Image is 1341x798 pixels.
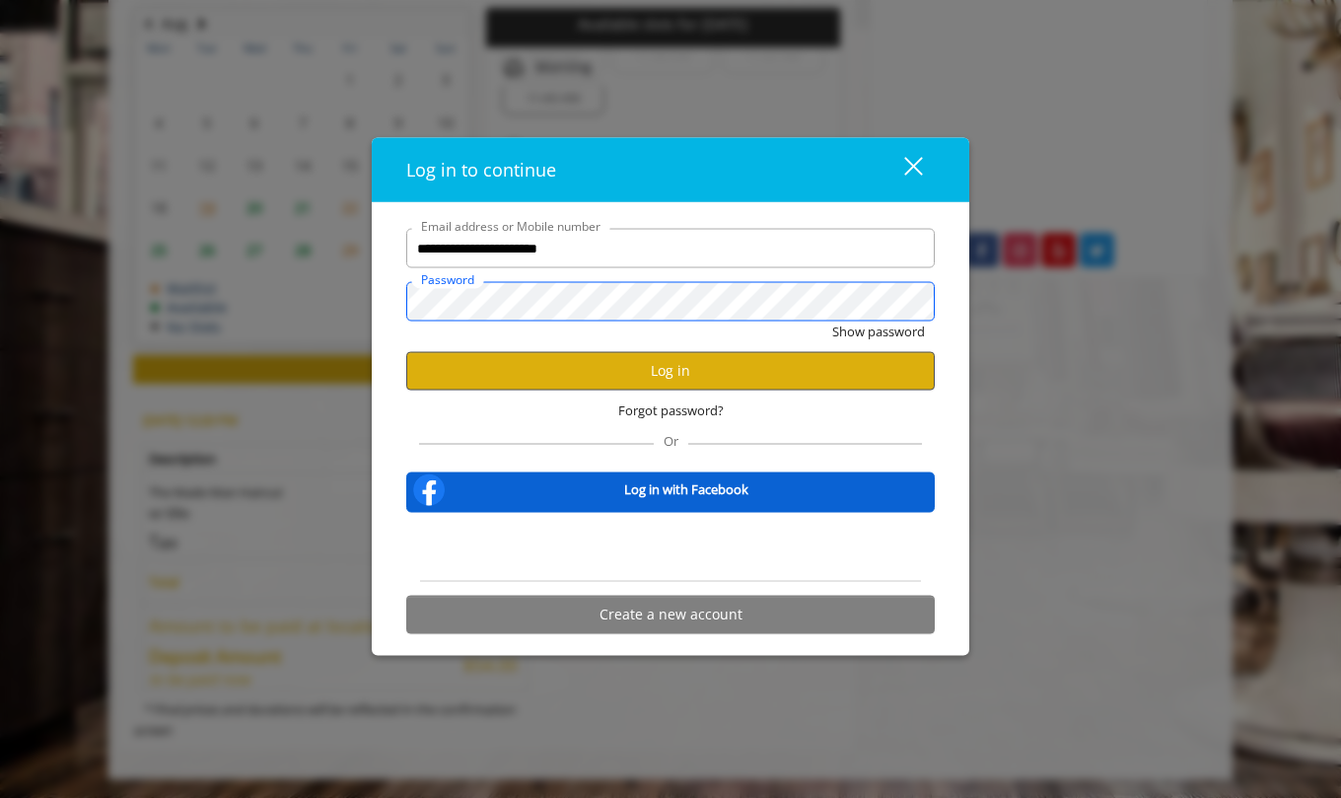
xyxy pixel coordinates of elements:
[411,270,484,289] label: Password
[409,470,449,509] img: facebook-logo
[868,149,935,189] button: close dialog
[882,155,921,184] div: close dialog
[406,282,935,322] input: Password
[406,229,935,268] input: Email address or Mobile number
[624,479,748,500] b: Log in with Facebook
[571,525,771,568] iframe: Sign in with Google Button
[406,595,935,633] button: Create a new account
[406,158,556,181] span: Log in to continue
[832,322,925,342] button: Show password
[406,351,935,390] button: Log in
[654,431,688,449] span: Or
[411,217,610,236] label: Email address or Mobile number
[618,400,724,421] span: Forgot password?
[901,290,925,314] keeper-lock: Open Keeper Popup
